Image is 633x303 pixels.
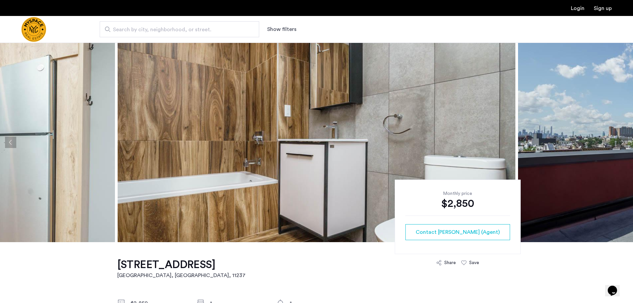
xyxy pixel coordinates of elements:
h1: [STREET_ADDRESS] [117,258,246,271]
a: Login [571,6,584,11]
div: Monthly price [405,190,510,197]
img: apartment [118,43,515,242]
div: Share [444,259,456,266]
a: Cazamio Logo [21,17,46,42]
img: logo [21,17,46,42]
a: [STREET_ADDRESS][GEOGRAPHIC_DATA], [GEOGRAPHIC_DATA], 11237 [117,258,246,279]
button: Next apartment [617,137,628,148]
iframe: chat widget [605,276,626,296]
a: Registration [594,6,612,11]
button: Show or hide filters [267,25,296,33]
button: button [405,224,510,240]
span: Search by city, neighborhood, or street. [113,26,241,34]
div: Save [469,259,479,266]
button: Previous apartment [5,137,16,148]
input: Apartment Search [100,21,259,37]
div: $2,850 [405,197,510,210]
h2: [GEOGRAPHIC_DATA], [GEOGRAPHIC_DATA] , 11237 [117,271,246,279]
span: Contact [PERSON_NAME] (Agent) [416,228,500,236]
